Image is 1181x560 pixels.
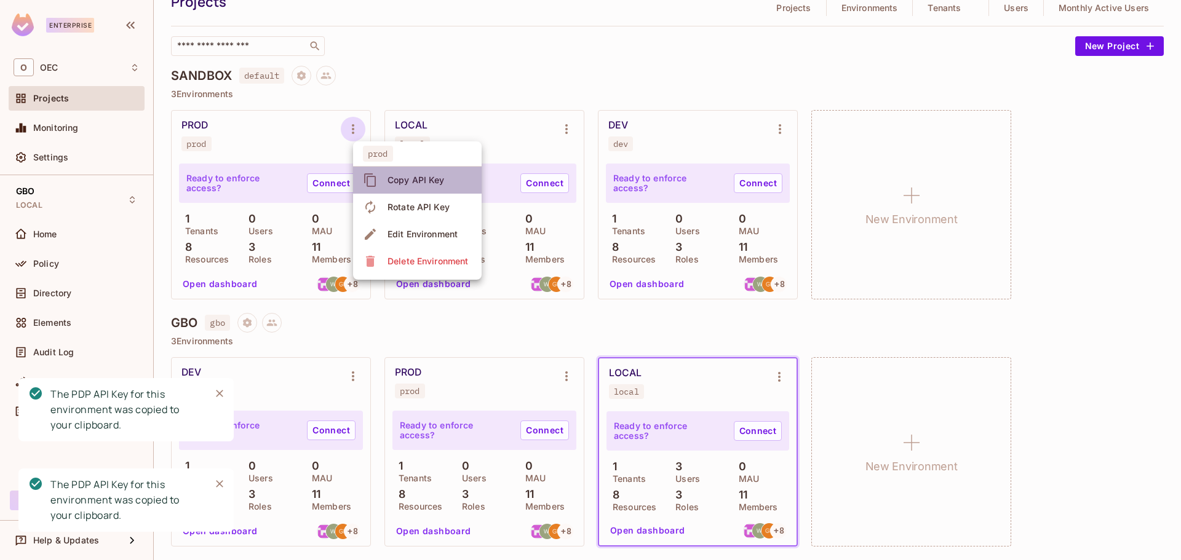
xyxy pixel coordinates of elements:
div: Copy API Key [388,174,445,186]
span: prod [363,146,393,162]
button: Close [210,475,229,493]
div: Rotate API Key [388,201,450,213]
div: The PDP API Key for this environment was copied to your clipboard. [50,387,201,433]
div: Delete Environment [388,255,468,267]
div: The PDP API Key for this environment was copied to your clipboard. [50,477,201,523]
div: Edit Environment [388,228,458,240]
button: Close [210,384,229,403]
